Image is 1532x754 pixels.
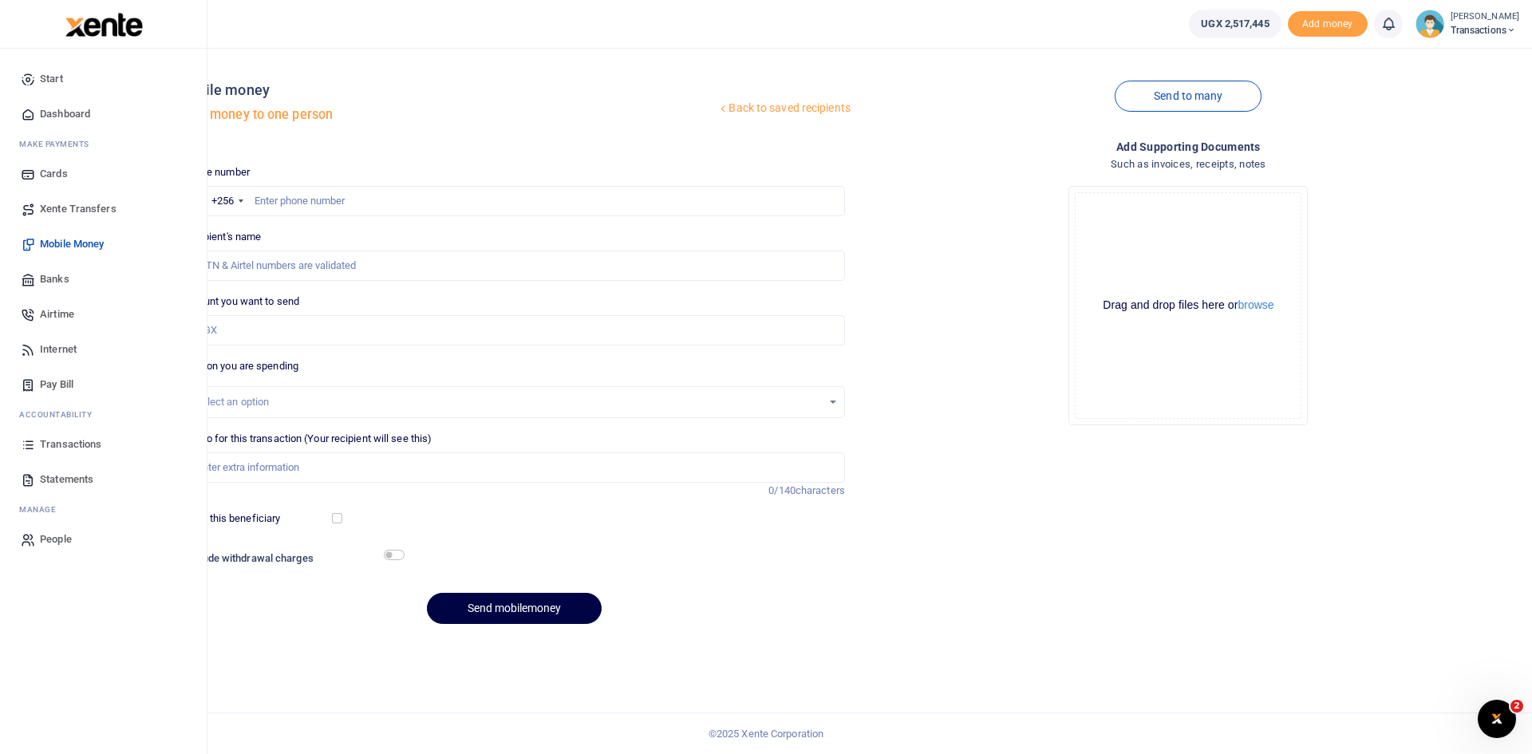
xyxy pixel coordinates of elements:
[13,262,194,297] a: Banks
[13,61,194,97] a: Start
[13,462,194,497] a: Statements
[13,97,194,132] a: Dashboard
[1416,10,1444,38] img: profile-user
[13,332,194,367] a: Internet
[27,138,89,150] span: ake Payments
[184,452,845,483] input: Enter extra information
[184,186,845,216] input: Enter phone number
[40,341,77,357] span: Internet
[40,531,72,547] span: People
[1076,298,1301,313] div: Drag and drop files here or
[858,156,1519,173] h4: Such as invoices, receipts, notes
[184,511,280,527] label: Save this beneficiary
[427,593,602,624] button: Send mobilemoney
[211,193,234,209] div: +256
[40,236,104,252] span: Mobile Money
[13,522,194,557] a: People
[40,271,69,287] span: Banks
[13,297,194,332] a: Airtime
[31,409,92,420] span: countability
[13,427,194,462] a: Transactions
[1451,23,1519,38] span: Transactions
[13,367,194,402] a: Pay Bill
[1189,10,1281,38] a: UGX 2,517,445
[13,497,194,522] li: M
[40,472,93,488] span: Statements
[13,402,194,427] li: Ac
[195,394,822,410] div: Select an option
[184,187,248,215] div: Uganda: +256
[40,71,63,87] span: Start
[717,94,851,123] a: Back to saved recipients
[64,18,143,30] a: logo-small logo-large logo-large
[184,164,250,180] label: Phone number
[1238,299,1273,310] button: browse
[65,13,143,37] img: logo-large
[40,436,101,452] span: Transactions
[1451,10,1519,24] small: [PERSON_NAME]
[13,191,194,227] a: Xente Transfers
[1288,11,1368,38] li: Toup your wallet
[1068,186,1308,425] div: File Uploader
[796,484,845,496] span: characters
[1416,10,1519,38] a: profile-user [PERSON_NAME] Transactions
[184,294,299,310] label: Amount you want to send
[1288,17,1368,29] a: Add money
[27,503,57,515] span: anage
[40,106,90,122] span: Dashboard
[1478,700,1516,738] iframe: Intercom live chat
[184,229,262,245] label: Recipient's name
[1510,700,1523,713] span: 2
[184,358,298,374] label: Reason you are spending
[184,431,432,447] label: Memo for this transaction (Your recipient will see this)
[185,552,397,565] h6: Include withdrawal charges
[1201,16,1269,32] span: UGX 2,517,445
[1288,11,1368,38] span: Add money
[13,227,194,262] a: Mobile Money
[40,306,74,322] span: Airtime
[40,201,116,217] span: Xente Transfers
[858,138,1519,156] h4: Add supporting Documents
[40,166,68,182] span: Cards
[184,251,845,281] input: MTN & Airtel numbers are validated
[13,132,194,156] li: M
[1183,10,1287,38] li: Wallet ballance
[40,377,73,393] span: Pay Bill
[13,156,194,191] a: Cards
[177,107,717,123] h5: Send money to one person
[768,484,796,496] span: 0/140
[177,81,717,99] h4: Mobile money
[1115,81,1262,112] a: Send to many
[184,315,845,345] input: UGX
